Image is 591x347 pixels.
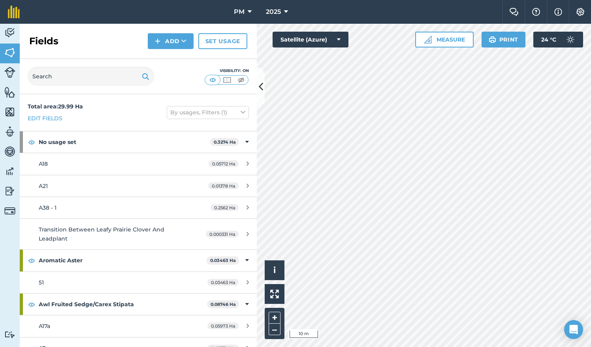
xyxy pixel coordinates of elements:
span: 51 [39,279,44,286]
span: A17a [39,322,50,330]
a: Set usage [198,33,247,49]
span: A38 - 1 [39,204,56,211]
div: Aromatic Aster0.03463 Ha [20,250,257,271]
img: svg+xml;base64,PD94bWwgdmVyc2lvbj0iMS4wIiBlbmNvZGluZz0idXRmLTgiPz4KPCEtLSBHZW5lcmF0b3I6IEFkb2JlIE... [563,32,578,47]
span: 0.2562 Ha [211,204,239,211]
img: Four arrows, one pointing top left, one top right, one bottom right and the last bottom left [270,290,279,298]
span: A21 [39,182,48,190]
span: 0.01378 Ha [208,182,239,189]
img: svg+xml;base64,PD94bWwgdmVyc2lvbj0iMS4wIiBlbmNvZGluZz0idXRmLTgiPz4KPCEtLSBHZW5lcmF0b3I6IEFkb2JlIE... [4,126,15,138]
a: A17a0.05973 Ha [20,315,257,337]
img: svg+xml;base64,PHN2ZyB4bWxucz0iaHR0cDovL3d3dy53My5vcmcvMjAwMC9zdmciIHdpZHRoPSI1NiIgaGVpZ2h0PSI2MC... [4,106,15,118]
button: Measure [415,32,474,47]
a: 510.03463 Ha [20,272,257,293]
span: Transition Between Leafy Prairie Clover And Leadplant [39,226,164,242]
img: svg+xml;base64,PD94bWwgdmVyc2lvbj0iMS4wIiBlbmNvZGluZz0idXRmLTgiPz4KPCEtLSBHZW5lcmF0b3I6IEFkb2JlIE... [4,185,15,197]
input: Search [28,67,154,86]
button: By usages, Filters (1) [167,106,249,119]
img: svg+xml;base64,PHN2ZyB4bWxucz0iaHR0cDovL3d3dy53My5vcmcvMjAwMC9zdmciIHdpZHRoPSIxOCIgaGVpZ2h0PSIyNC... [28,300,35,309]
div: No usage set0.3274 Ha [20,131,257,153]
button: – [269,324,280,335]
a: A180.05712 Ha [20,153,257,174]
img: svg+xml;base64,PHN2ZyB4bWxucz0iaHR0cDovL3d3dy53My5vcmcvMjAwMC9zdmciIHdpZHRoPSIxOCIgaGVpZ2h0PSIyNC... [28,137,35,147]
img: svg+xml;base64,PHN2ZyB4bWxucz0iaHR0cDovL3d3dy53My5vcmcvMjAwMC9zdmciIHdpZHRoPSI1MCIgaGVpZ2h0PSI0MC... [222,76,232,84]
button: + [269,312,280,324]
img: Two speech bubbles overlapping with the left bubble in the forefront [509,8,519,16]
img: svg+xml;base64,PHN2ZyB4bWxucz0iaHR0cDovL3d3dy53My5vcmcvMjAwMC9zdmciIHdpZHRoPSI1MCIgaGVpZ2h0PSI0MC... [208,76,218,84]
img: svg+xml;base64,PD94bWwgdmVyc2lvbj0iMS4wIiBlbmNvZGluZz0idXRmLTgiPz4KPCEtLSBHZW5lcmF0b3I6IEFkb2JlIE... [4,67,15,78]
span: 0.03463 Ha [207,279,239,286]
img: svg+xml;base64,PHN2ZyB4bWxucz0iaHR0cDovL3d3dy53My5vcmcvMjAwMC9zdmciIHdpZHRoPSIxOCIgaGVpZ2h0PSIyNC... [28,256,35,265]
span: 24 ° C [541,32,556,47]
button: Print [482,32,526,47]
a: Transition Between Leafy Prairie Clover And Leadplant0.000331 Ha [20,219,257,249]
h2: Fields [29,35,58,47]
span: A18 [39,160,48,167]
span: 0.000331 Ha [206,231,239,237]
button: Add [148,33,194,49]
strong: No usage set [39,131,210,153]
img: svg+xml;base64,PD94bWwgdmVyc2lvbj0iMS4wIiBlbmNvZGluZz0idXRmLTgiPz4KPCEtLSBHZW5lcmF0b3I6IEFkb2JlIE... [4,205,15,216]
img: svg+xml;base64,PHN2ZyB4bWxucz0iaHR0cDovL3d3dy53My5vcmcvMjAwMC9zdmciIHdpZHRoPSIxNyIgaGVpZ2h0PSIxNy... [554,7,562,17]
strong: 0.03463 Ha [210,258,236,263]
img: svg+xml;base64,PHN2ZyB4bWxucz0iaHR0cDovL3d3dy53My5vcmcvMjAwMC9zdmciIHdpZHRoPSIxOSIgaGVpZ2h0PSIyNC... [142,72,149,81]
strong: 0.3274 Ha [214,139,236,145]
img: svg+xml;base64,PHN2ZyB4bWxucz0iaHR0cDovL3d3dy53My5vcmcvMjAwMC9zdmciIHdpZHRoPSI1NiIgaGVpZ2h0PSI2MC... [4,47,15,59]
button: i [265,260,284,280]
strong: Aromatic Aster [39,250,207,271]
img: svg+xml;base64,PHN2ZyB4bWxucz0iaHR0cDovL3d3dy53My5vcmcvMjAwMC9zdmciIHdpZHRoPSI1NiIgaGVpZ2h0PSI2MC... [4,86,15,98]
img: A question mark icon [531,8,541,16]
div: Visibility: On [205,68,249,74]
div: Awl Fruited Sedge/Carex Stipata0.08746 Ha [20,294,257,315]
a: A38 - 10.2562 Ha [20,197,257,218]
strong: Awl Fruited Sedge/Carex Stipata [39,294,207,315]
span: 2025 [266,7,281,17]
img: A cog icon [576,8,585,16]
img: svg+xml;base64,PHN2ZyB4bWxucz0iaHR0cDovL3d3dy53My5vcmcvMjAwMC9zdmciIHdpZHRoPSIxNCIgaGVpZ2h0PSIyNC... [155,36,160,46]
img: Ruler icon [424,36,432,44]
div: Open Intercom Messenger [564,320,583,339]
img: fieldmargin Logo [8,6,20,18]
img: svg+xml;base64,PD94bWwgdmVyc2lvbj0iMS4wIiBlbmNvZGluZz0idXRmLTgiPz4KPCEtLSBHZW5lcmF0b3I6IEFkb2JlIE... [4,146,15,157]
span: i [273,265,276,275]
img: svg+xml;base64,PHN2ZyB4bWxucz0iaHR0cDovL3d3dy53My5vcmcvMjAwMC9zdmciIHdpZHRoPSI1MCIgaGVpZ2h0PSI0MC... [236,76,246,84]
button: 24 °C [533,32,583,47]
img: svg+xml;base64,PD94bWwgdmVyc2lvbj0iMS4wIiBlbmNvZGluZz0idXRmLTgiPz4KPCEtLSBHZW5lcmF0b3I6IEFkb2JlIE... [4,165,15,177]
span: PM [234,7,245,17]
a: Edit fields [28,114,62,123]
img: svg+xml;base64,PHN2ZyB4bWxucz0iaHR0cDovL3d3dy53My5vcmcvMjAwMC9zdmciIHdpZHRoPSIxOSIgaGVpZ2h0PSIyNC... [489,35,496,44]
img: svg+xml;base64,PD94bWwgdmVyc2lvbj0iMS4wIiBlbmNvZGluZz0idXRmLTgiPz4KPCEtLSBHZW5lcmF0b3I6IEFkb2JlIE... [4,27,15,39]
button: Satellite (Azure) [273,32,348,47]
a: A210.01378 Ha [20,175,257,197]
strong: 0.08746 Ha [211,301,236,307]
img: svg+xml;base64,PD94bWwgdmVyc2lvbj0iMS4wIiBlbmNvZGluZz0idXRmLTgiPz4KPCEtLSBHZW5lcmF0b3I6IEFkb2JlIE... [4,331,15,338]
strong: Total area : 29.99 Ha [28,103,83,110]
span: 0.05712 Ha [209,160,239,167]
span: 0.05973 Ha [207,322,239,329]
